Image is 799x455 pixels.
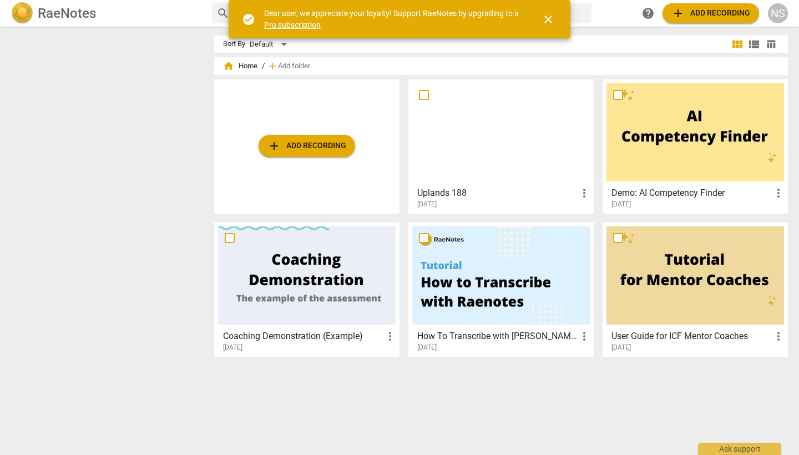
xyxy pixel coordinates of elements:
[578,186,591,200] span: more_vert
[698,443,781,455] div: Ask support
[766,39,776,49] span: table_chart
[262,62,265,70] span: /
[638,3,658,23] a: Help
[267,139,281,153] span: add
[264,21,321,29] a: Pro subscription
[606,226,784,352] a: User Guide for ICF Mentor Coaches[DATE]
[611,343,631,352] span: [DATE]
[762,36,779,53] button: Table view
[671,7,685,20] span: add
[11,2,203,24] a: LogoRaeNotes
[264,8,522,31] div: Dear user, we appreciate your loyalty! Support RaeNotes by upgrading to a
[641,7,655,20] span: help
[729,36,746,53] button: Tile view
[772,330,785,343] span: more_vert
[223,60,257,72] span: Home
[223,60,234,72] span: home
[772,186,785,200] span: more_vert
[250,36,291,53] div: Default
[278,62,310,70] span: Add folder
[535,6,562,33] button: Close
[611,200,631,209] span: [DATE]
[611,186,772,200] h3: Demo: AI Competency Finder
[11,2,33,24] img: Logo
[417,330,578,343] h3: How To Transcribe with RaeNotes
[731,38,744,51] span: view_module
[663,3,759,23] button: Upload
[578,330,591,343] span: more_vert
[417,343,437,352] span: [DATE]
[242,13,255,26] span: check_circle
[383,330,397,343] span: more_vert
[223,330,383,343] h3: Coaching Demonstration (Example)
[412,83,590,209] a: Uplands 188[DATE]
[267,60,278,72] span: add
[412,226,590,352] a: How To Transcribe with [PERSON_NAME][DATE]
[768,3,788,23] button: NS
[417,200,437,209] span: [DATE]
[606,83,784,209] a: Demo: AI Competency Finder[DATE]
[216,7,230,20] span: search
[218,226,396,352] a: Coaching Demonstration (Example)[DATE]
[38,6,96,21] h2: RaeNotes
[671,7,750,20] span: Add recording
[746,36,762,53] button: List view
[223,40,245,48] div: Sort By
[267,139,346,153] span: Add recording
[259,135,355,157] button: Upload
[417,186,578,200] h3: Uplands 188
[542,13,555,26] span: close
[223,343,242,352] span: [DATE]
[611,330,772,343] h3: User Guide for ICF Mentor Coaches
[747,38,761,51] span: view_list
